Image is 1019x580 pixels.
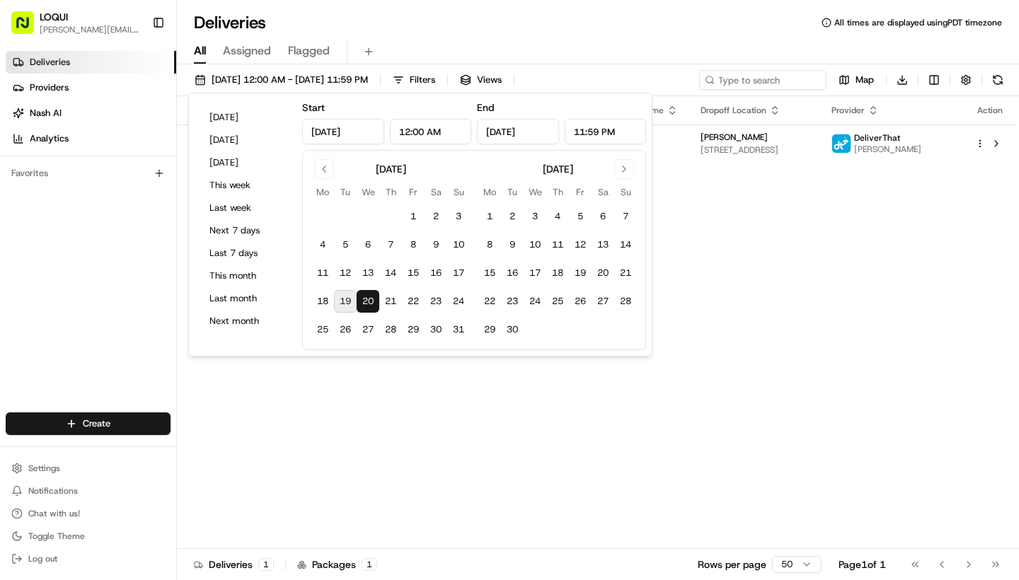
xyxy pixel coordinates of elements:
[30,81,69,94] span: Providers
[28,485,78,497] span: Notifications
[501,205,524,228] button: 2
[390,119,472,144] input: Time
[614,290,637,313] button: 28
[219,181,258,198] button: See all
[854,132,900,144] span: DeliverThat
[614,205,637,228] button: 7
[357,233,379,256] button: 6
[241,139,258,156] button: Start new chat
[402,205,425,228] button: 1
[28,463,60,474] span: Settings
[334,233,357,256] button: 5
[311,318,334,341] button: 25
[425,185,447,199] th: Saturday
[28,220,40,231] img: 1736555255976-a54dd68f-1ca7-489b-9aae-adbdc363a1c4
[699,70,827,90] input: Type to search
[141,313,171,323] span: Pylon
[37,91,234,106] input: Clear
[501,185,524,199] th: Tuesday
[447,233,470,256] button: 10
[357,262,379,284] button: 13
[425,318,447,341] button: 30
[454,70,508,90] button: Views
[592,233,614,256] button: 13
[302,101,325,114] label: Start
[614,159,634,179] button: Go to next month
[501,318,524,341] button: 30
[6,481,171,501] button: Notifications
[524,262,546,284] button: 17
[379,185,402,199] th: Thursday
[6,127,176,150] a: Analytics
[48,135,232,149] div: Start new chat
[569,205,592,228] button: 5
[288,42,330,59] span: Flagged
[447,318,470,341] button: 31
[44,219,103,231] span: Regen Pajulas
[334,290,357,313] button: 19
[478,233,501,256] button: 8
[854,144,921,155] span: [PERSON_NAME]
[14,206,37,228] img: Regen Pajulas
[223,42,271,59] span: Assigned
[447,290,470,313] button: 24
[357,318,379,341] button: 27
[297,557,377,572] div: Packages
[28,508,80,519] span: Chat with us!
[6,526,171,546] button: Toggle Theme
[856,74,874,86] span: Map
[258,558,274,571] div: 1
[592,205,614,228] button: 6
[14,14,42,42] img: Nash
[425,233,447,256] button: 9
[203,130,288,150] button: [DATE]
[524,290,546,313] button: 24
[447,262,470,284] button: 17
[6,549,171,569] button: Log out
[832,134,851,153] img: profile_deliverthat_partner.png
[14,135,40,161] img: 1736555255976-a54dd68f-1ca7-489b-9aae-adbdc363a1c4
[402,185,425,199] th: Friday
[614,262,637,284] button: 21
[6,504,171,523] button: Chat with us!
[701,144,809,156] span: [STREET_ADDRESS]
[120,279,131,291] div: 💻
[402,233,425,256] button: 8
[379,262,402,284] button: 14
[311,262,334,284] button: 11
[379,318,402,341] button: 28
[546,233,569,256] button: 11
[194,42,206,59] span: All
[6,76,176,99] a: Providers
[565,119,647,144] input: Time
[28,278,108,292] span: Knowledge Base
[698,557,766,572] p: Rows per page
[477,119,559,144] input: Date
[48,149,179,161] div: We're available if you need us!
[478,185,501,199] th: Monday
[501,233,524,256] button: 9
[100,312,171,323] a: Powered byPylon
[478,262,501,284] button: 15
[188,70,374,90] button: [DATE] 12:00 AM - [DATE] 11:59 PM
[447,185,470,199] th: Sunday
[28,530,85,542] span: Toggle Theme
[569,185,592,199] th: Friday
[357,290,379,313] button: 20
[83,417,110,430] span: Create
[362,558,377,571] div: 1
[30,132,69,145] span: Analytics
[592,290,614,313] button: 27
[569,233,592,256] button: 12
[314,159,334,179] button: Go to previous month
[524,185,546,199] th: Wednesday
[203,221,288,240] button: Next 7 days
[402,262,425,284] button: 15
[478,205,501,228] button: 1
[524,205,546,228] button: 3
[501,262,524,284] button: 16
[40,10,68,24] button: LOQUI
[14,184,91,195] div: Past conversations
[592,185,614,199] th: Saturday
[134,278,227,292] span: API Documentation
